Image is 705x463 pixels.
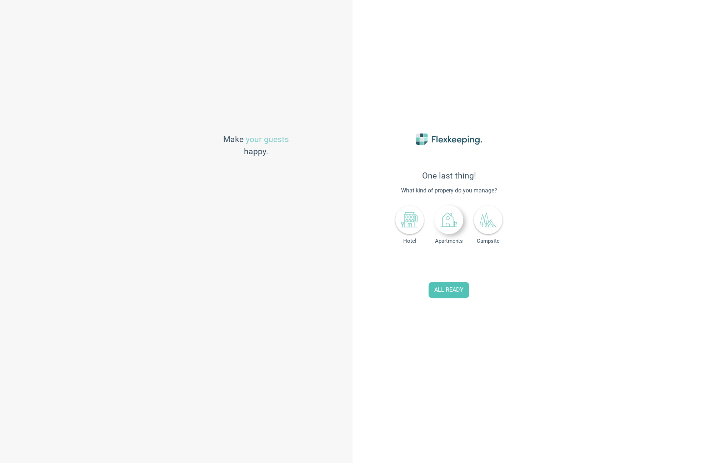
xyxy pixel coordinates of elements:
[474,238,502,244] span: Campsite
[246,135,289,144] span: your guests
[395,238,424,244] span: Hotel
[370,186,527,195] span: What kind of propery do you manage?
[435,238,463,244] span: Apartments
[370,171,527,181] span: One last thing!
[223,134,289,158] span: Make happy.
[429,282,469,298] button: ALL READY
[434,286,464,294] span: ALL READY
